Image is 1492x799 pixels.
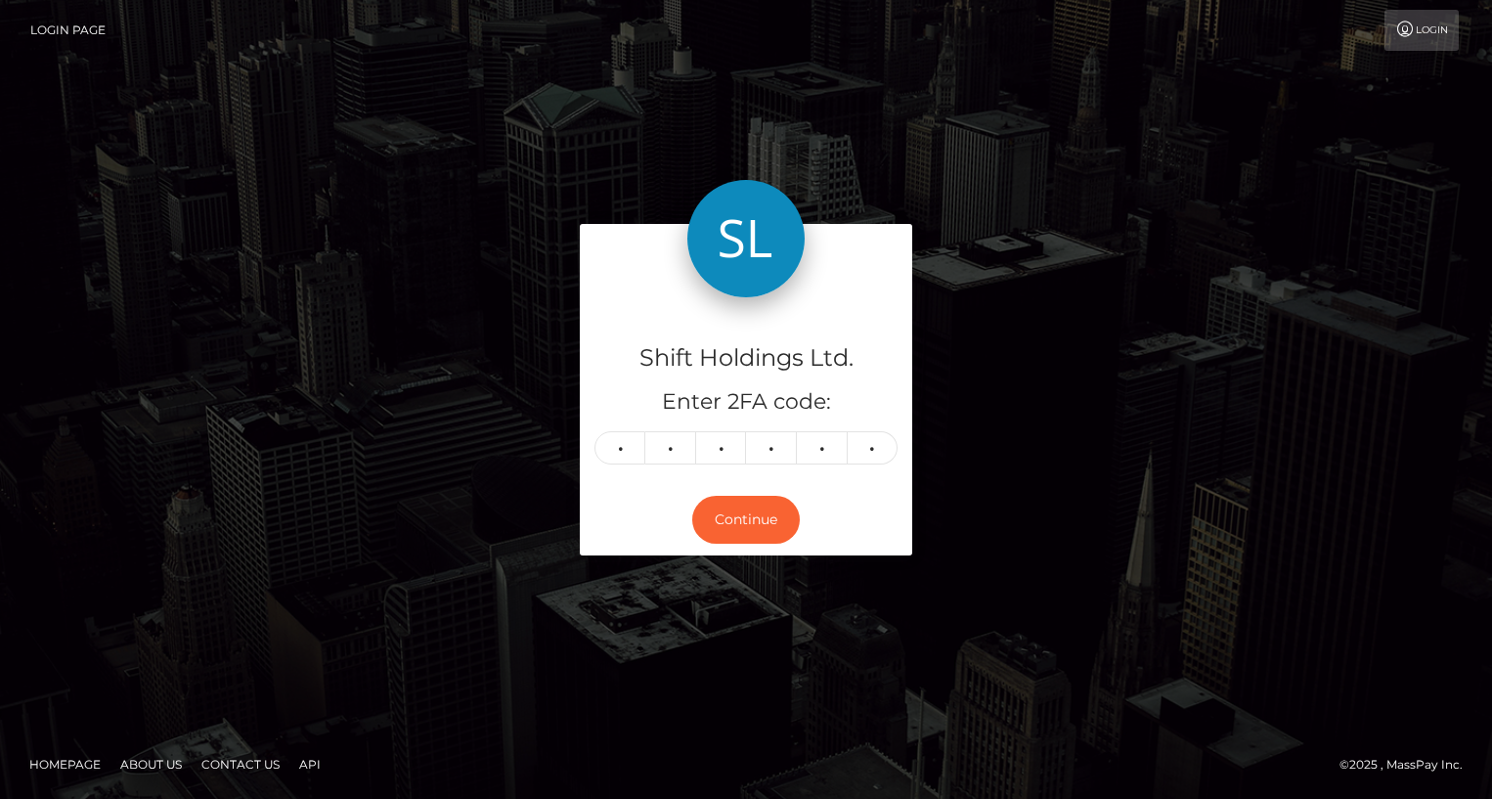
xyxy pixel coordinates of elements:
a: Contact Us [194,749,287,779]
a: Homepage [22,749,109,779]
a: About Us [112,749,190,779]
a: Login [1384,10,1459,51]
a: Login Page [30,10,106,51]
a: API [291,749,329,779]
div: © 2025 , MassPay Inc. [1339,754,1477,776]
h5: Enter 2FA code: [594,387,898,418]
h4: Shift Holdings Ltd. [594,341,898,376]
img: Shift Holdings Ltd. [687,180,805,297]
button: Continue [692,496,800,544]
